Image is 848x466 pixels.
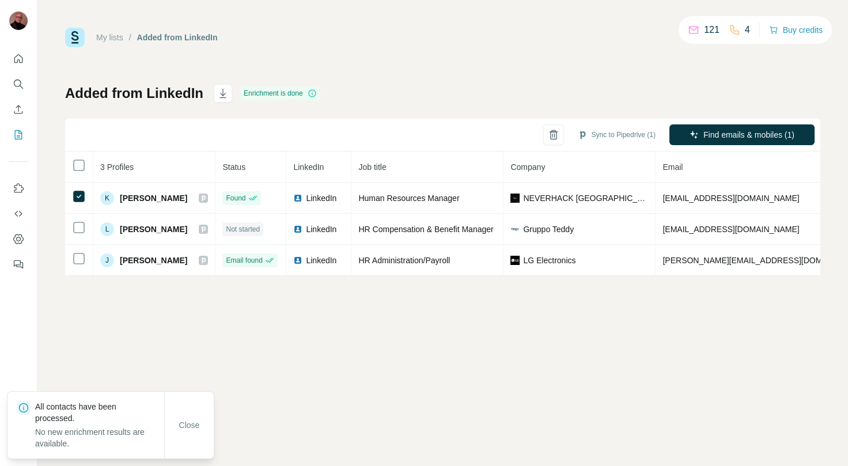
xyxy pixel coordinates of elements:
[96,33,123,42] a: My lists
[703,129,794,141] span: Find emails & mobiles (1)
[226,255,262,266] span: Email found
[240,86,320,100] div: Enrichment is done
[306,192,336,204] span: LinkedIn
[120,255,187,266] span: [PERSON_NAME]
[510,162,545,172] span: Company
[669,124,815,145] button: Find emails & mobiles (1)
[120,192,187,204] span: [PERSON_NAME]
[510,194,520,203] img: company-logo
[100,222,114,236] div: L
[226,224,260,234] span: Not started
[35,426,164,449] p: No new enrichment results are available.
[129,32,131,43] li: /
[523,255,576,266] span: LG Electronics
[745,23,750,37] p: 4
[120,223,187,235] span: [PERSON_NAME]
[100,253,114,267] div: J
[662,194,799,203] span: [EMAIL_ADDRESS][DOMAIN_NAME]
[570,126,664,143] button: Sync to Pipedrive (1)
[9,124,28,145] button: My lists
[293,194,302,203] img: LinkedIn logo
[293,162,324,172] span: LinkedIn
[9,74,28,94] button: Search
[769,22,823,38] button: Buy credits
[179,419,200,431] span: Close
[510,225,520,234] img: company-logo
[226,193,245,203] span: Found
[100,162,134,172] span: 3 Profiles
[293,256,302,265] img: LinkedIn logo
[510,256,520,265] img: company-logo
[358,225,493,234] span: HR Compensation & Benefit Manager
[306,223,336,235] span: LinkedIn
[9,178,28,199] button: Use Surfe on LinkedIn
[100,191,114,205] div: K
[9,254,28,275] button: Feedback
[137,32,218,43] div: Added from LinkedIn
[9,203,28,224] button: Use Surfe API
[9,12,28,30] img: Avatar
[9,48,28,69] button: Quick start
[662,225,799,234] span: [EMAIL_ADDRESS][DOMAIN_NAME]
[293,225,302,234] img: LinkedIn logo
[35,401,164,424] p: All contacts have been processed.
[65,28,85,47] img: Surfe Logo
[358,256,450,265] span: HR Administration/Payroll
[9,229,28,249] button: Dashboard
[9,99,28,120] button: Enrich CSV
[171,415,208,435] button: Close
[523,223,574,235] span: Gruppo Teddy
[222,162,245,172] span: Status
[306,255,336,266] span: LinkedIn
[523,192,648,204] span: NEVERHACK [GEOGRAPHIC_DATA]
[662,162,683,172] span: Email
[65,84,203,103] h1: Added from LinkedIn
[358,162,386,172] span: Job title
[358,194,459,203] span: Human Resources Manager
[704,23,720,37] p: 121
